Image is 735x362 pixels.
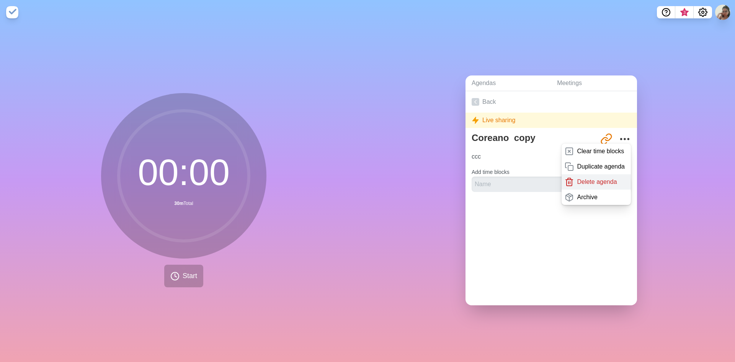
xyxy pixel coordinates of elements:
[472,177,588,192] input: Name
[599,131,614,147] button: Share link
[472,169,510,175] label: Add time blocks
[6,6,18,18] img: timeblocks logo
[465,113,637,128] div: Live sharing
[465,91,637,113] a: Back
[577,177,617,187] p: Delete agenda
[577,162,625,171] p: Duplicate agenda
[164,265,203,287] button: Start
[577,147,624,156] p: Clear time blocks
[469,149,577,164] input: Name
[465,75,551,91] a: Agendas
[183,271,197,281] span: Start
[577,193,597,202] p: Archive
[675,6,694,18] button: What’s new
[551,75,637,91] a: Meetings
[694,6,712,18] button: Settings
[657,6,675,18] button: Help
[681,10,688,16] span: 3
[617,131,632,147] button: More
